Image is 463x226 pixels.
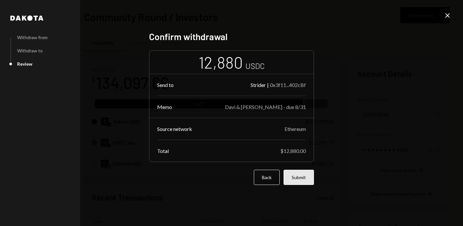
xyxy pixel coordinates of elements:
div: Strider [251,82,266,88]
div: Withdraw from [17,35,48,40]
div: Source network [157,126,192,132]
div: Davi & [PERSON_NAME] - due 8/31 [225,104,306,110]
div: 12,880 [199,52,243,72]
button: Back [254,170,280,185]
div: Withdraw to [17,48,43,53]
button: Submit [284,170,314,185]
div: Total [157,148,169,154]
h2: Confirm withdrawal [149,30,314,43]
div: Ethereum [285,126,306,132]
div: Send to [157,82,174,88]
div: Review [17,61,32,67]
div: USDC [245,60,265,71]
div: $12,880.00 [280,148,306,154]
div: Memo [157,104,172,110]
div: | [267,82,269,88]
div: 0x3f11...402cBf [270,82,306,88]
